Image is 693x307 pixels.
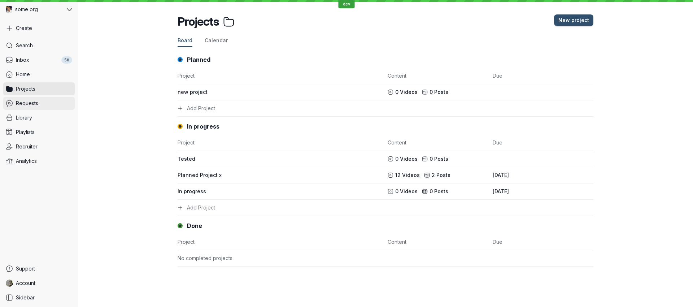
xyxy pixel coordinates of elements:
div: 50 [61,56,72,64]
span: Board [178,37,192,44]
div: Planned [178,56,593,64]
a: Home [3,68,75,81]
a: new project0Videos0Posts [178,84,593,100]
span: Project [178,139,383,146]
div: In progress [178,122,593,130]
span: Posts [434,188,448,195]
span: Search [16,42,33,49]
span: Recruiter [16,143,38,150]
span: Videos [400,88,418,96]
span: Content [388,72,488,79]
span: 0 [395,155,398,163]
a: Sidebar [3,291,75,304]
span: Sidebar [16,294,35,301]
a: In progress0Videos0Posts[DATE] [178,183,593,200]
span: Project [178,238,383,246]
span: No completed projects [178,255,383,262]
a: Pro Teale avatarAccount [3,277,75,290]
span: Add Project [187,204,215,211]
span: Videos [400,188,418,195]
button: Create [3,22,75,35]
span: 0 [430,88,433,96]
span: 0 [430,155,433,163]
a: Playlists [3,126,75,139]
a: Inbox50 [3,53,75,66]
div: Tested [178,155,383,163]
div: Done [178,222,593,230]
img: Pro Teale avatar [6,280,13,287]
span: 12 [395,172,401,179]
span: Due [493,72,593,79]
button: Add Project [178,200,593,216]
button: ProjectContentDue [178,135,593,151]
div: Projects [178,14,235,29]
span: Projects [16,85,35,92]
div: Planned Project x [178,172,383,179]
span: Add Project [187,105,215,112]
span: Support [16,265,35,272]
div: some org [3,3,65,16]
span: 0 [395,188,398,195]
a: Support [3,262,75,275]
span: Playlists [16,129,35,136]
a: Library [3,111,75,124]
a: Planned Project x12Videos2Posts[DATE] [178,167,593,183]
span: Posts [434,88,448,96]
span: Project [178,72,383,79]
span: Content [388,238,488,246]
img: some org avatar [6,6,12,13]
a: Analytics [3,155,75,168]
span: 0 [430,188,433,195]
span: some org [15,6,38,13]
button: some org avatarsome org [3,3,75,16]
span: Inbox [16,56,29,64]
a: Requests [3,97,75,110]
button: ProjectContentDue [178,68,593,84]
div: In progress [178,188,383,195]
span: Content [388,139,488,146]
span: Requests [16,100,38,107]
button: No completed projects [178,250,593,267]
span: Due [493,139,593,146]
a: Recruiter [3,140,75,153]
span: Analytics [16,157,37,165]
a: Projects [3,82,75,95]
button: ProjectContentDue [178,234,593,250]
div: new project [178,88,383,96]
span: Posts [434,155,448,163]
span: Home [16,71,30,78]
span: Account [16,280,35,287]
span: Library [16,114,32,121]
a: Tested0Videos0Posts [178,151,593,167]
button: Add Project [178,100,593,117]
span: Create [16,25,32,32]
div: [DATE] [493,172,593,179]
span: 2 [432,172,435,179]
span: New project [558,17,589,24]
span: Calendar [205,37,228,44]
span: Due [493,238,593,246]
a: Search [3,39,75,52]
button: New project [554,14,593,26]
span: 0 [395,88,398,96]
span: Videos [400,155,418,163]
span: Posts [436,172,450,179]
span: Videos [402,172,420,179]
div: [DATE] [493,188,593,195]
